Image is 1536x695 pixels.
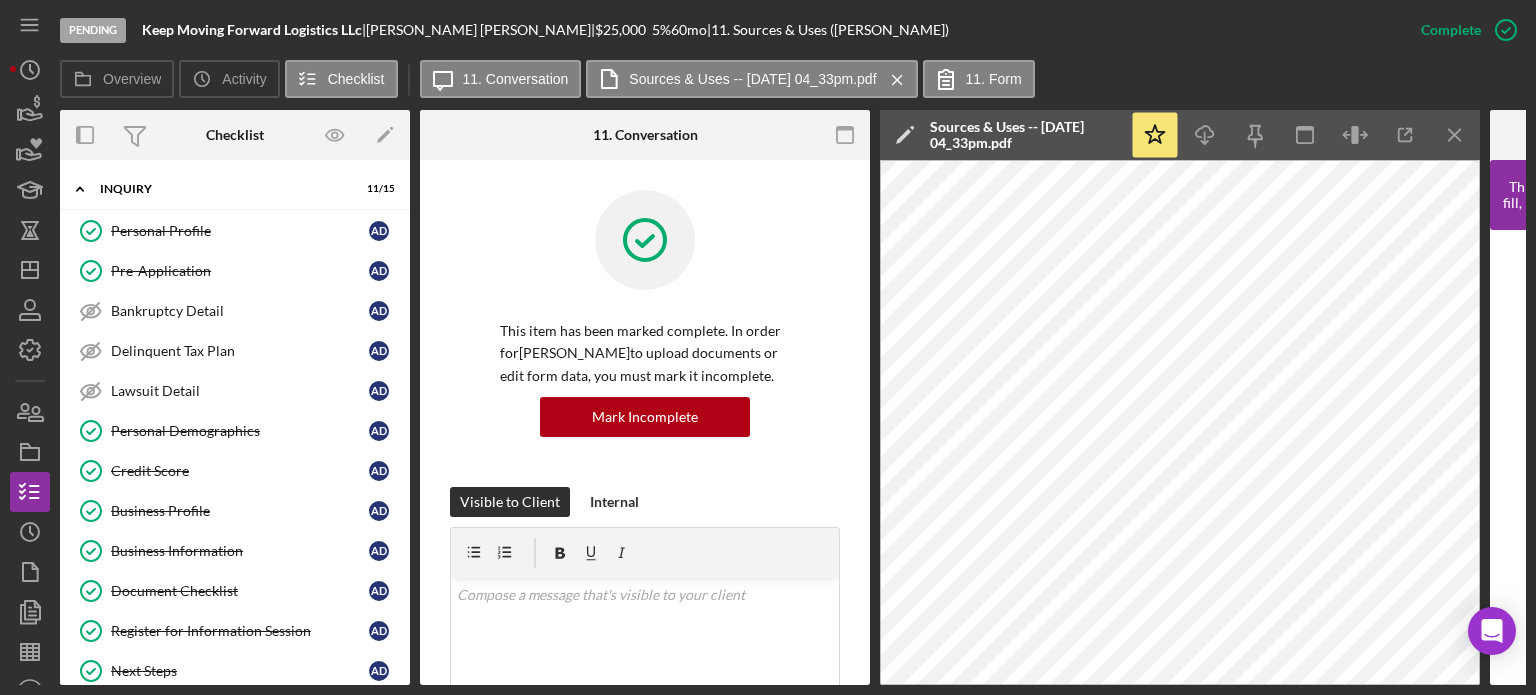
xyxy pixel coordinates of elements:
[592,397,698,437] div: Mark Incomplete
[70,211,400,251] a: Personal ProfileAD
[111,583,369,599] div: Document Checklist
[930,119,1120,151] div: Sources & Uses -- [DATE] 04_33pm.pdf
[923,60,1035,98] button: 11. Form
[369,501,389,521] div: A D
[142,21,362,38] b: Keep Moving Forward Logistics LLc
[70,251,400,291] a: Pre-ApplicationAD
[652,22,671,38] div: 5 %
[60,60,174,98] button: Overview
[369,661,389,681] div: A D
[70,611,400,651] a: Register for Information SessionAD
[369,421,389,441] div: A D
[328,71,385,87] label: Checklist
[111,423,369,439] div: Personal Demographics
[111,663,369,679] div: Next Steps
[111,503,369,519] div: Business Profile
[70,451,400,491] a: Credit ScoreAD
[1421,10,1481,50] div: Complete
[285,60,398,98] button: Checklist
[70,651,400,691] a: Next StepsAD
[111,383,369,399] div: Lawsuit Detail
[629,71,876,87] label: Sources & Uses -- [DATE] 04_33pm.pdf
[540,397,750,437] button: Mark Incomplete
[369,301,389,321] div: A D
[111,463,369,479] div: Credit Score
[70,571,400,611] a: Document ChecklistAD
[966,71,1022,87] label: 11. Form
[450,487,570,517] button: Visible to Client
[369,341,389,361] div: A D
[420,60,582,98] button: 11. Conversation
[70,331,400,371] a: Delinquent Tax PlanAD
[70,291,400,331] a: Bankruptcy DetailAD
[222,71,266,87] label: Activity
[206,127,264,143] div: Checklist
[60,18,126,43] div: Pending
[369,221,389,241] div: A D
[111,623,369,639] div: Register for Information Session
[593,127,698,143] div: 11. Conversation
[366,22,595,38] div: [PERSON_NAME] [PERSON_NAME] |
[707,22,949,38] div: | 11. Sources & Uses ([PERSON_NAME])
[590,487,639,517] div: Internal
[142,22,366,38] div: |
[179,60,279,98] button: Activity
[369,381,389,401] div: A D
[111,543,369,559] div: Business Information
[369,461,389,481] div: A D
[70,491,400,531] a: Business ProfileAD
[463,71,569,87] label: 11. Conversation
[500,320,790,387] p: This item has been marked complete. In order for [PERSON_NAME] to upload documents or edit form d...
[580,487,649,517] button: Internal
[359,183,395,195] div: 11 / 15
[586,60,917,98] button: Sources & Uses -- [DATE] 04_33pm.pdf
[70,531,400,571] a: Business InformationAD
[595,21,646,38] span: $25,000
[1401,10,1526,50] button: Complete
[1468,607,1516,655] div: Open Intercom Messenger
[671,22,707,38] div: 60 mo
[460,487,560,517] div: Visible to Client
[70,371,400,411] a: Lawsuit DetailAD
[369,261,389,281] div: A D
[103,71,161,87] label: Overview
[111,223,369,239] div: Personal Profile
[369,621,389,641] div: A D
[111,303,369,319] div: Bankruptcy Detail
[369,541,389,561] div: A D
[70,411,400,451] a: Personal DemographicsAD
[111,263,369,279] div: Pre-Application
[111,343,369,359] div: Delinquent Tax Plan
[100,183,345,195] div: Inquiry
[369,581,389,601] div: A D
